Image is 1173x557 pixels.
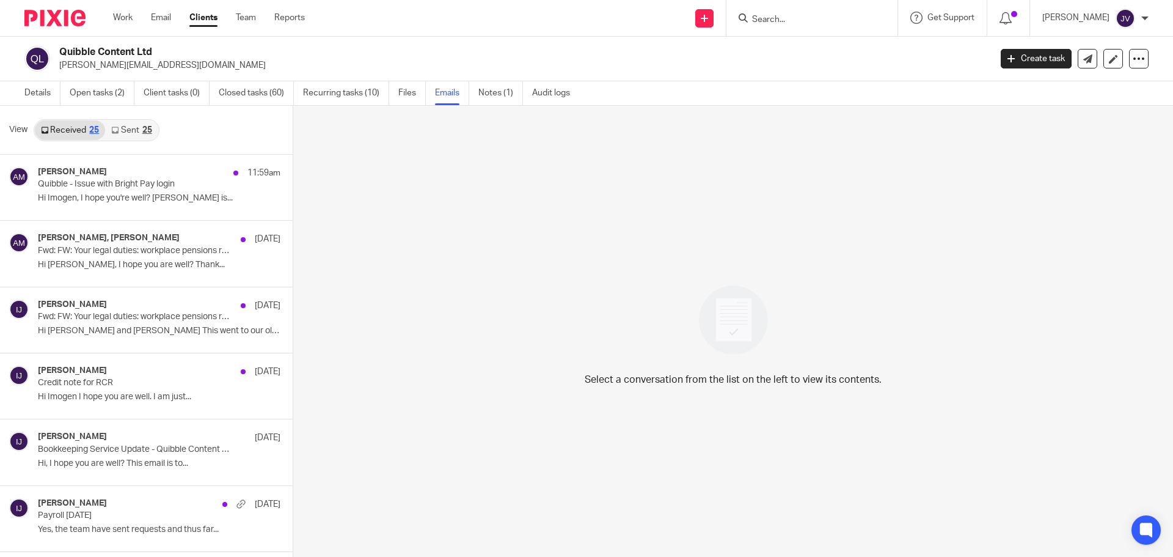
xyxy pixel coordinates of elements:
[478,81,523,105] a: Notes (1)
[38,179,232,190] p: Quibble - Issue with Bright Pay login
[691,278,776,363] img: image
[9,124,27,136] span: View
[38,498,107,509] h4: [PERSON_NAME]
[38,432,107,442] h4: [PERSON_NAME]
[9,366,29,385] img: svg%3E
[38,511,232,521] p: Payroll [DATE]
[9,432,29,451] img: svg%3E
[435,81,469,105] a: Emails
[24,81,60,105] a: Details
[219,81,294,105] a: Closed tasks (60)
[38,326,280,336] p: Hi [PERSON_NAME] and [PERSON_NAME] This went to our old...
[38,167,107,177] h4: [PERSON_NAME]
[105,120,158,140] a: Sent25
[70,81,134,105] a: Open tasks (2)
[38,260,280,270] p: Hi [PERSON_NAME], I hope you are well? Thank...
[398,81,426,105] a: Files
[38,459,280,469] p: Hi, I hope you are well? This email is to...
[9,300,29,319] img: svg%3E
[303,81,389,105] a: Recurring tasks (10)
[274,12,305,24] a: Reports
[255,498,280,511] p: [DATE]
[189,12,217,24] a: Clients
[35,120,105,140] a: Received25
[532,81,579,105] a: Audit logs
[38,246,232,256] p: Fwd: FW: Your legal duties: workplace pensions re-enrolment
[38,312,232,322] p: Fwd: FW: Your legal duties: workplace pensions re-enrolment
[142,126,152,135] div: 25
[255,300,280,312] p: [DATE]
[1116,9,1135,28] img: svg%3E
[151,12,171,24] a: Email
[255,233,280,245] p: [DATE]
[59,59,982,72] p: [PERSON_NAME][EMAIL_ADDRESS][DOMAIN_NAME]
[255,366,280,378] p: [DATE]
[38,300,107,310] h4: [PERSON_NAME]
[1042,12,1109,24] p: [PERSON_NAME]
[24,10,86,26] img: Pixie
[9,498,29,518] img: svg%3E
[247,167,280,179] p: 11:59am
[24,46,50,72] img: svg%3E
[144,81,210,105] a: Client tasks (0)
[38,525,280,535] p: Yes, the team have sent requests and thus far...
[1001,49,1072,68] a: Create task
[255,432,280,444] p: [DATE]
[9,167,29,186] img: svg%3E
[9,233,29,253] img: svg%3E
[38,392,280,402] p: Hi Imogen I hope you are well. I am just...
[113,12,133,24] a: Work
[927,13,974,22] span: Get Support
[751,15,861,26] input: Search
[38,193,280,204] p: Hi Imogen, I hope you're well? [PERSON_NAME] is...
[59,46,798,59] h2: Quibble Content Ltd
[38,378,232,388] p: Credit note for RCR
[236,12,256,24] a: Team
[38,444,232,455] p: Bookkeeping Service Update - Quibble Content Ltd
[38,366,107,376] h4: [PERSON_NAME]
[38,233,180,243] h4: [PERSON_NAME], [PERSON_NAME]
[89,126,99,135] div: 25
[585,372,882,387] p: Select a conversation from the list on the left to view its contents.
